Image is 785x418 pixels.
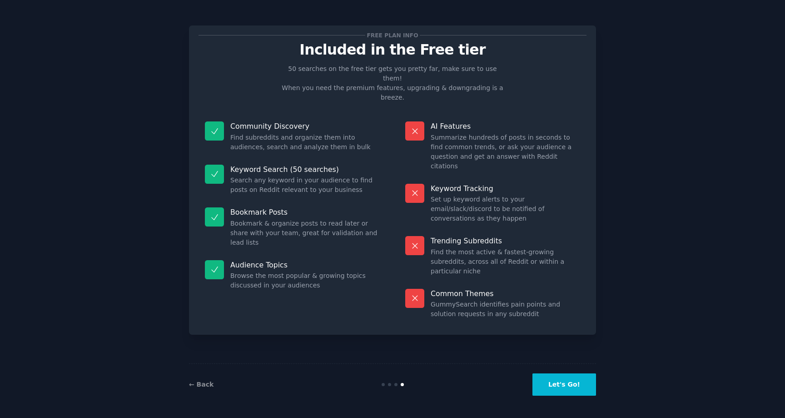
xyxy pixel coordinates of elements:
dd: Find subreddits and organize them into audiences, search and analyze them in bulk [230,133,380,152]
p: Keyword Search (50 searches) [230,165,380,174]
p: AI Features [431,121,580,131]
dd: Summarize hundreds of posts in seconds to find common trends, or ask your audience a question and... [431,133,580,171]
p: Community Discovery [230,121,380,131]
button: Let's Go! [532,373,596,396]
dd: Find the most active & fastest-growing subreddits, across all of Reddit or within a particular niche [431,247,580,276]
dd: Set up keyword alerts to your email/slack/discord to be notified of conversations as they happen [431,195,580,223]
dd: Browse the most popular & growing topics discussed in your audiences [230,271,380,290]
span: Free plan info [365,30,420,40]
dd: GummySearch identifies pain points and solution requests in any subreddit [431,300,580,319]
dd: Search any keyword in your audience to find posts on Reddit relevant to your business [230,176,380,195]
p: Bookmark Posts [230,207,380,217]
dd: Bookmark & organize posts to read later or share with your team, great for validation and lead lists [230,219,380,247]
p: Common Themes [431,289,580,298]
a: ← Back [189,381,214,388]
p: 50 searches on the free tier gets you pretty far, make sure to use them! When you need the premiu... [278,64,507,102]
p: Included in the Free tier [199,42,586,58]
p: Keyword Tracking [431,184,580,193]
p: Audience Topics [230,260,380,270]
p: Trending Subreddits [431,236,580,246]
